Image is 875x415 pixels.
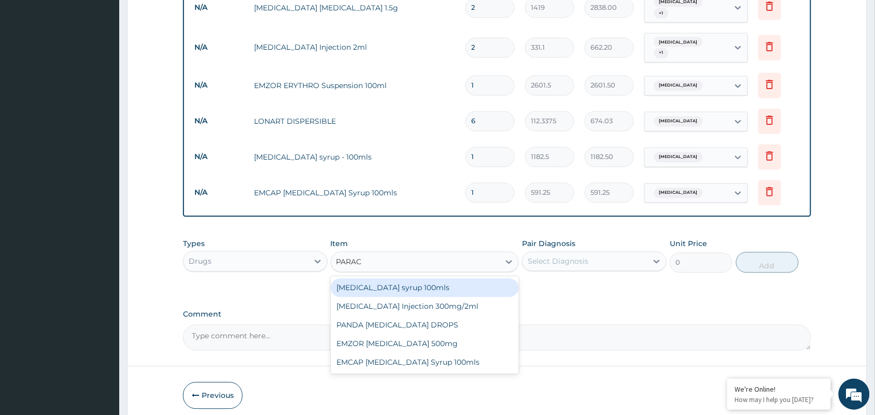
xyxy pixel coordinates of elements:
label: Types [183,240,205,249]
td: EMZOR ERYTHRO Suspension 100ml [249,76,460,96]
span: + 1 [654,48,669,59]
td: N/A [189,38,249,58]
div: We're Online! [735,384,823,394]
span: [MEDICAL_DATA] [654,81,703,91]
div: EMZOR [MEDICAL_DATA] 500mg [331,335,519,353]
span: + 1 [654,8,669,19]
div: Chat with us now [54,58,174,71]
div: Select Diagnosis [528,256,588,267]
td: N/A [189,76,249,95]
label: Item [331,239,348,249]
button: Add [736,252,799,273]
label: Comment [183,310,811,319]
td: N/A [189,148,249,167]
td: N/A [189,112,249,131]
td: [MEDICAL_DATA] Injection 2ml [249,37,460,58]
span: [MEDICAL_DATA] [654,37,703,48]
span: [MEDICAL_DATA] [654,117,703,127]
td: EMCAP [MEDICAL_DATA] Syrup 100mls [249,183,460,204]
textarea: Type your message and hit 'Enter' [5,283,197,319]
div: [MEDICAL_DATA] syrup 100mls [331,279,519,297]
div: Drugs [189,256,211,267]
td: [MEDICAL_DATA] syrup - 100mls [249,147,460,168]
div: PANDA [MEDICAL_DATA] DROPS [331,316,519,335]
label: Pair Diagnosis [522,239,575,249]
img: d_794563401_company_1708531726252_794563401 [19,52,42,78]
div: Minimize live chat window [170,5,195,30]
td: LONART DISPERSIBLE [249,111,460,132]
div: [MEDICAL_DATA] Injection 300mg/2ml [331,297,519,316]
label: Unit Price [670,239,707,249]
p: How may I help you today? [735,395,823,404]
span: [MEDICAL_DATA] [654,152,703,163]
td: N/A [189,183,249,203]
button: Previous [183,382,243,409]
div: EMCAP [MEDICAL_DATA] Syrup 100mls [331,353,519,372]
span: [MEDICAL_DATA] [654,188,703,198]
span: We're online! [60,131,143,235]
